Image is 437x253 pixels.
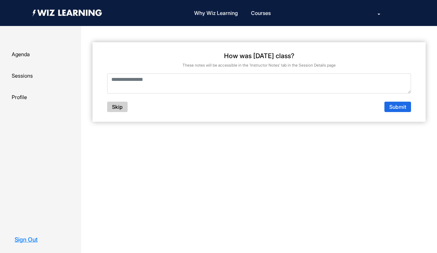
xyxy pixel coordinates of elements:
button: Profile [10,93,29,101]
button: Agenda [10,50,32,58]
span: Sessions [12,72,33,79]
h3: How was [DATE] class? [224,52,294,60]
a: Why Wiz Learning [192,6,241,20]
p: These notes will be accessible in the 'Instructor Notes' tab in the Session Details page [107,62,411,68]
a: Courses [248,6,273,20]
button: Submit [384,102,411,112]
button: Sessions [10,71,35,80]
span: Agenda [12,51,30,57]
a: Sign Out [15,236,38,243]
span: Profile [12,94,27,100]
button: Skip [107,102,128,112]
